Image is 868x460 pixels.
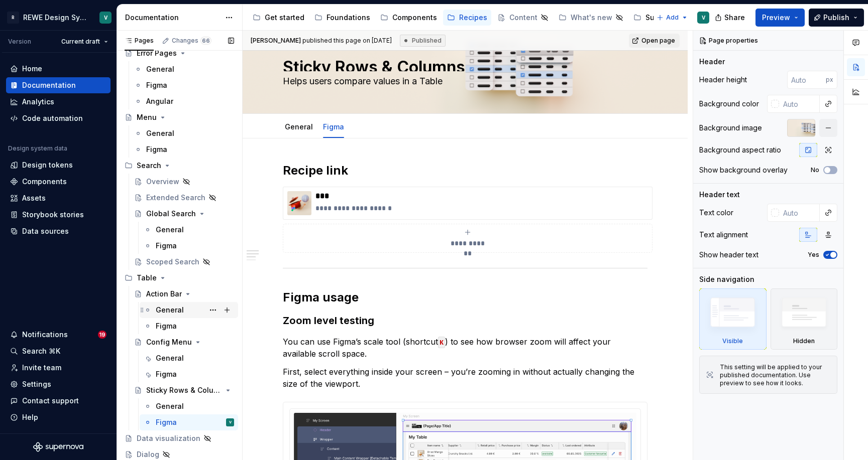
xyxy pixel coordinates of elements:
div: Show background overlay [699,165,788,175]
button: Contact support [6,393,111,409]
div: General [146,128,174,138]
div: Figma [146,80,167,90]
div: V [702,14,705,22]
span: Current draft [61,38,100,46]
input: Auto [779,204,820,222]
span: Add [666,14,679,22]
a: Get started [249,10,308,26]
a: Code automation [6,110,111,126]
a: Figma [130,141,238,158]
div: General [146,64,174,74]
a: Figma [140,238,238,254]
div: Code automation [22,113,83,123]
div: Hidden [793,337,815,345]
h3: Zoom level testing [283,314,647,328]
p: px [826,76,833,84]
a: Scoped Search [130,254,238,270]
span: Open page [641,37,675,45]
span: Publish [823,13,849,23]
p: You can use Figma’s scale tool (shortcut ) to see how browser zoom will affect your available scr... [283,336,647,360]
div: Action Bar [146,289,182,299]
div: Content [509,13,537,23]
a: Analytics [6,94,111,110]
div: Menu [137,112,157,122]
div: Help [22,412,38,422]
div: Figma [156,241,177,251]
input: Auto [779,95,820,113]
a: General [130,125,238,141]
div: Pages [125,37,154,45]
a: Config Menu [130,334,238,350]
div: Design system data [8,144,67,152]
div: Figma [156,321,177,331]
div: Header text [699,190,740,200]
button: Add [654,11,691,25]
span: [PERSON_NAME] [251,37,301,44]
a: Documentation [6,77,111,93]
a: Global Search [130,206,238,222]
span: 66 [200,37,211,45]
textarea: Sticky Rows & Columns [281,55,645,71]
a: Storybook stories [6,207,111,223]
svg: Supernova Logo [33,442,83,452]
a: General [140,302,238,318]
div: Background aspect ratio [699,145,781,155]
a: Recipes [443,10,491,26]
button: Share [710,9,751,27]
a: Settings [6,376,111,392]
div: Figma [156,369,177,379]
a: Home [6,61,111,77]
div: Storybook stories [22,210,84,220]
div: Get started [265,13,304,23]
div: Settings [22,379,51,389]
div: Assets [22,193,46,203]
a: Data visualization [121,430,238,446]
div: Data visualization [137,433,200,443]
div: What's new [571,13,612,23]
a: Support [629,10,677,26]
a: Overview [130,174,238,190]
div: General [156,353,184,363]
a: General [285,122,313,131]
code: K [438,337,445,348]
a: FigmaV [140,414,238,430]
div: Dialog [137,449,159,459]
div: Changes [172,37,211,45]
a: Data sources [6,223,111,239]
div: General [281,116,317,137]
div: Config Menu [146,337,192,347]
div: Design tokens [22,160,73,170]
a: Assets [6,190,111,206]
div: Analytics [22,97,54,107]
div: Documentation [22,80,76,90]
a: Error Pages [121,45,238,61]
div: Foundations [327,13,370,23]
label: Yes [808,251,819,259]
div: General [156,305,184,315]
div: Background image [699,123,762,133]
div: Figma [319,116,348,137]
div: Overview [146,177,179,187]
a: Invite team [6,360,111,376]
p: First, select everything inside your screen – you’re zooming in without actually changing the siz... [283,366,647,390]
div: Text alignment [699,230,748,240]
div: Figma [146,144,167,155]
a: Figma [323,122,344,131]
div: Support [645,13,673,23]
button: Search ⌘K [6,343,111,359]
textarea: Helps users compare values in a Table [281,73,645,89]
div: Visible [722,337,743,345]
a: Extended Search [130,190,238,206]
div: This setting will be applied to your published documentation. Use preview to see how it looks. [720,363,831,387]
a: Action Bar [130,286,238,302]
button: Notifications19 [6,327,111,343]
a: Figma [140,366,238,382]
div: Search [121,158,238,174]
div: Error Pages [137,48,177,58]
div: Header height [699,75,747,85]
div: Hidden [771,288,838,350]
input: Auto [787,71,826,89]
div: Contact support [22,396,79,406]
div: Background color [699,99,759,109]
